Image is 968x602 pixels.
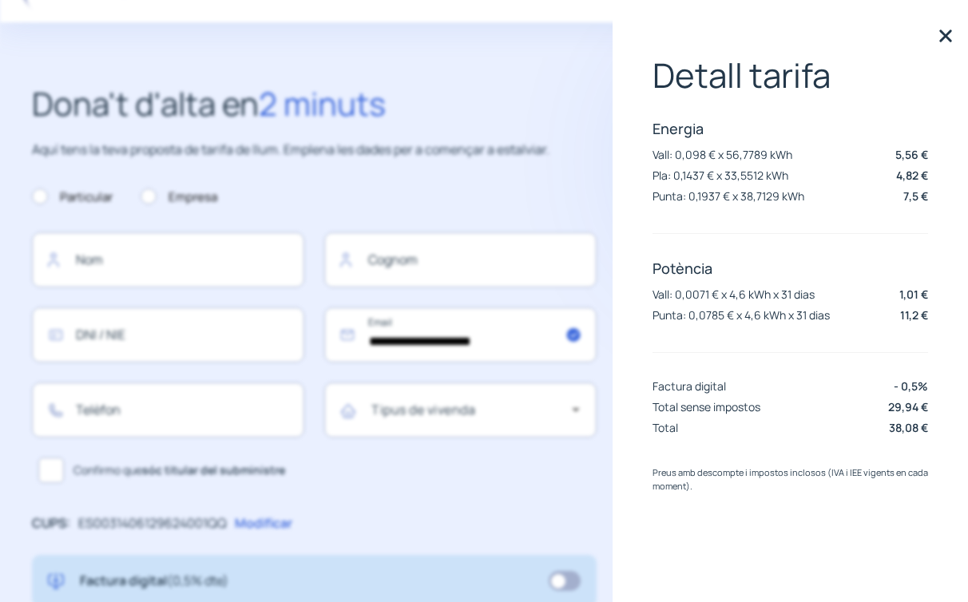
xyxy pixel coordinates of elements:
[888,398,928,415] p: 29,94 €
[653,287,815,302] p: Vall: 0,0071 € x 4,6 kWh x 31 dias
[653,378,726,394] p: Factura digital
[32,78,597,129] h2: Dona't d'alta en
[895,146,928,163] p: 5,56 €
[896,167,928,184] p: 4,82 €
[900,307,928,323] p: 11,2 €
[899,286,928,303] p: 1,01 €
[653,147,792,162] p: Vall: 0,098 € x 56,7789 kWh
[73,461,285,479] span: Confirmo que
[141,188,217,207] label: Empresa
[653,259,928,278] p: Potència
[32,513,70,534] p: CUPS:
[653,307,830,323] p: Punta: 0,0785 € x 4,6 kWh x 31 dias
[167,572,228,589] span: (0,5% dte)
[653,420,678,435] p: Total
[78,513,227,534] p: ES0031406129624001QQ
[80,571,228,592] p: Factura digital
[235,513,292,534] p: Modificar
[48,571,64,592] img: digital-invoice.svg
[653,119,928,138] p: Energia
[889,419,928,436] p: 38,08 €
[32,188,113,207] label: Particular
[653,188,804,204] p: Punta: 0,1937 € x 38,7129 kWh
[653,168,788,183] p: Pla: 0,1437 € x 33,5512 kWh
[142,462,285,477] b: sóc titular del subministre
[653,399,760,414] p: Total sense impostos
[903,188,928,204] p: 7,5 €
[653,465,928,493] p: Preus amb descompte i impostos inclosos (IVA i IEE vigents en cada moment).
[371,401,475,418] mat-label: Tipus de vivenda
[32,140,597,160] p: Aquí tens la teva proposta de tarifa de llum. Emplena les dades per a començar a estalviar.
[259,81,386,125] span: 2 minuts
[894,378,928,394] p: - 0,5%
[653,56,928,94] p: Detall tarifa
